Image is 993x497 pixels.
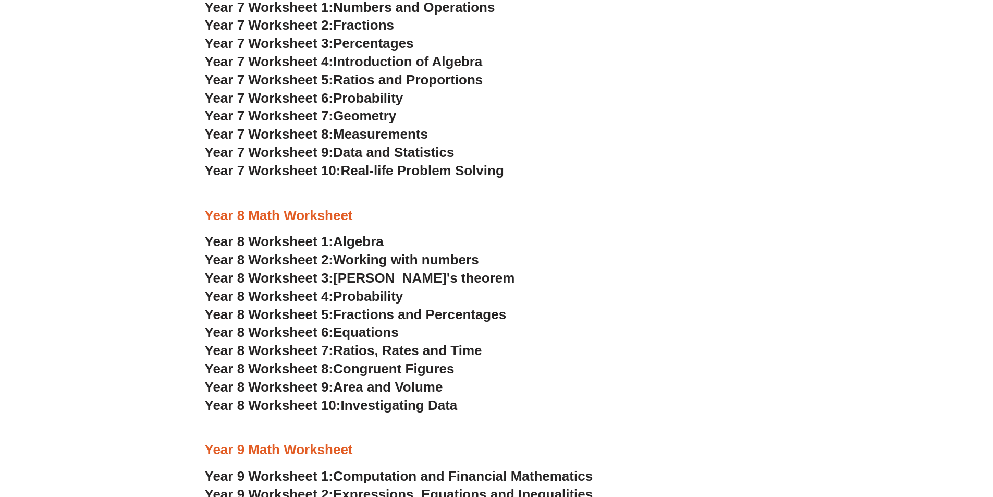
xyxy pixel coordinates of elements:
a: Year 8 Worksheet 10:Investigating Data [205,397,458,413]
a: Year 7 Worksheet 9:Data and Statistics [205,144,455,160]
iframe: Chat Widget [819,379,993,497]
span: Year 7 Worksheet 6: [205,90,334,106]
a: Year 7 Worksheet 2:Fractions [205,17,394,33]
a: Year 8 Worksheet 3:[PERSON_NAME]'s theorem [205,270,515,286]
span: Year 8 Worksheet 3: [205,270,334,286]
a: Year 8 Worksheet 9:Area and Volume [205,379,443,395]
span: Year 7 Worksheet 3: [205,35,334,51]
a: Year 7 Worksheet 4:Introduction of Algebra [205,54,483,69]
span: Equations [333,324,399,340]
span: Algebra [333,234,384,249]
span: Year 7 Worksheet 9: [205,144,334,160]
span: Year 9 Worksheet 1: [205,468,334,484]
span: Introduction of Algebra [333,54,482,69]
span: Investigating Data [340,397,457,413]
a: Year 9 Worksheet 1:Computation and Financial Mathematics [205,468,593,484]
span: Ratios, Rates and Time [333,343,482,358]
span: Year 7 Worksheet 4: [205,54,334,69]
span: Fractions and Percentages [333,307,506,322]
span: Measurements [333,126,428,142]
span: Year 7 Worksheet 8: [205,126,334,142]
span: Year 8 Worksheet 7: [205,343,334,358]
span: Year 8 Worksheet 6: [205,324,334,340]
a: Year 7 Worksheet 6:Probability [205,90,403,106]
span: Geometry [333,108,396,124]
a: Year 8 Worksheet 1:Algebra [205,234,384,249]
span: Percentages [333,35,414,51]
span: Real-life Problem Solving [340,163,504,178]
span: Computation and Financial Mathematics [333,468,593,484]
a: Year 8 Worksheet 7:Ratios, Rates and Time [205,343,482,358]
a: Year 7 Worksheet 7:Geometry [205,108,397,124]
span: Year 8 Worksheet 10: [205,397,341,413]
span: Year 7 Worksheet 2: [205,17,334,33]
a: Year 8 Worksheet 4:Probability [205,288,403,304]
span: Area and Volume [333,379,443,395]
span: Data and Statistics [333,144,455,160]
a: Year 8 Worksheet 5:Fractions and Percentages [205,307,507,322]
span: Probability [333,90,403,106]
span: Congruent Figures [333,361,454,377]
a: Year 7 Worksheet 3:Percentages [205,35,414,51]
span: Year 7 Worksheet 10: [205,163,341,178]
a: Year 7 Worksheet 10:Real-life Problem Solving [205,163,504,178]
span: Ratios and Proportions [333,72,483,88]
span: Year 8 Worksheet 2: [205,252,334,268]
a: Year 8 Worksheet 2:Working with numbers [205,252,479,268]
span: Year 8 Worksheet 9: [205,379,334,395]
span: Year 8 Worksheet 4: [205,288,334,304]
span: Year 8 Worksheet 5: [205,307,334,322]
span: [PERSON_NAME]'s theorem [333,270,514,286]
a: Year 7 Worksheet 5:Ratios and Proportions [205,72,483,88]
a: Year 8 Worksheet 8:Congruent Figures [205,361,455,377]
span: Probability [333,288,403,304]
span: Fractions [333,17,394,33]
span: Working with numbers [333,252,479,268]
h3: Year 9 Math Worksheet [205,441,789,459]
h3: Year 8 Math Worksheet [205,207,789,225]
a: Year 8 Worksheet 6:Equations [205,324,399,340]
span: Year 7 Worksheet 5: [205,72,334,88]
span: Year 8 Worksheet 8: [205,361,334,377]
a: Year 7 Worksheet 8:Measurements [205,126,428,142]
span: Year 7 Worksheet 7: [205,108,334,124]
span: Year 8 Worksheet 1: [205,234,334,249]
